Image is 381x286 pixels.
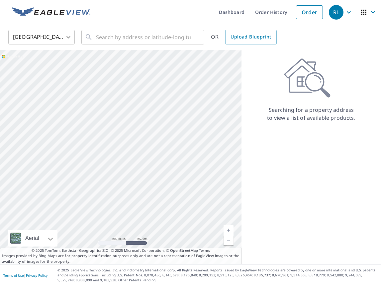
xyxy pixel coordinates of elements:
[231,33,271,41] span: Upload Blueprint
[32,248,210,253] span: © 2025 TomTom, Earthstar Geographics SIO, © 2025 Microsoft Corporation, ©
[12,7,90,17] img: EV Logo
[8,230,57,247] div: Aerial
[199,248,210,253] a: Terms
[329,5,343,20] div: RL
[57,268,378,283] p: © 2025 Eagle View Technologies, Inc. and Pictometry International Corp. All Rights Reserved. Repo...
[8,28,75,46] div: [GEOGRAPHIC_DATA]
[170,248,198,253] a: OpenStreetMap
[23,230,41,247] div: Aerial
[267,106,356,122] p: Searching for a property address to view a list of available products.
[224,235,234,245] a: Current Level 5, Zoom Out
[3,273,48,277] p: |
[96,28,191,46] input: Search by address or latitude-longitude
[3,273,24,278] a: Terms of Use
[225,30,276,44] a: Upload Blueprint
[224,225,234,235] a: Current Level 5, Zoom In
[211,30,277,44] div: OR
[296,5,323,19] a: Order
[26,273,48,278] a: Privacy Policy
